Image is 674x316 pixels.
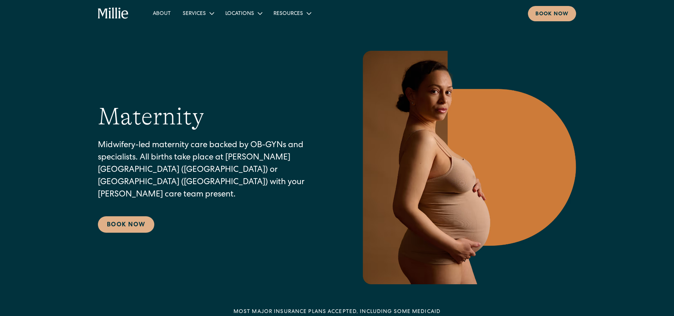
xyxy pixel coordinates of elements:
[98,102,204,131] h1: Maternity
[273,10,303,18] div: Resources
[528,6,576,21] a: Book now
[234,308,440,316] div: MOST MAJOR INSURANCE PLANS ACCEPTED, INCLUDING some MEDICAID
[358,51,576,284] img: Pregnant woman in neutral underwear holding her belly, standing in profile against a warm-toned g...
[98,216,154,233] a: Book Now
[225,10,254,18] div: Locations
[98,7,129,19] a: home
[147,7,177,19] a: About
[183,10,206,18] div: Services
[177,7,219,19] div: Services
[268,7,316,19] div: Resources
[219,7,268,19] div: Locations
[98,140,328,201] p: Midwifery-led maternity care backed by OB-GYNs and specialists. All births take place at [PERSON_...
[535,10,569,18] div: Book now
